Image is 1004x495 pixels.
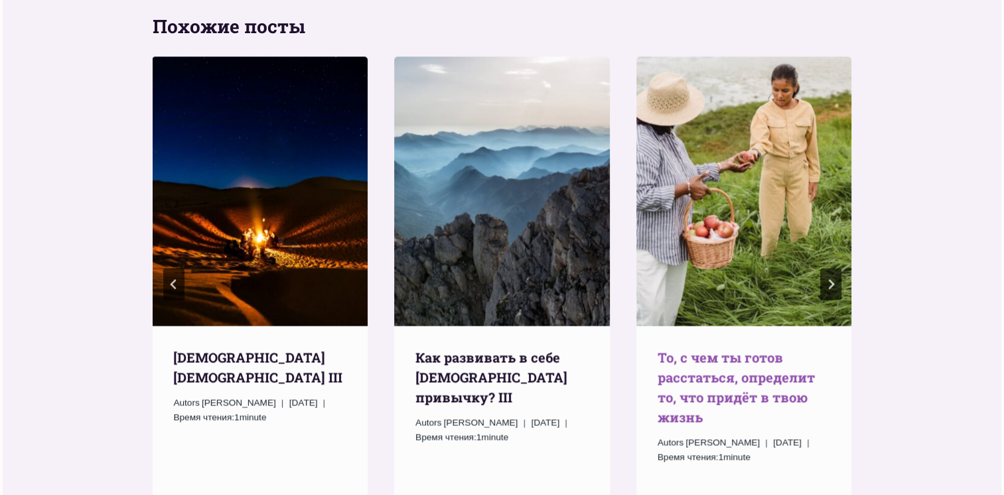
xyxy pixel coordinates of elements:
span: [PERSON_NAME] [202,397,276,407]
button: Следующий [820,268,841,300]
span: Autors [415,415,441,430]
span: minute [723,452,751,462]
span: 1 [173,410,266,425]
span: Autors [658,435,683,450]
time: [DATE] [289,395,318,410]
img: То, с чем ты готов расстаться, определит то, что придёт в твою жизнь [636,56,852,326]
span: 1 [415,430,508,445]
span: Autors [173,395,199,410]
span: [PERSON_NAME] [685,437,760,447]
a: То, с чем ты готов расстаться, определит то, что придёт в твою жизнь [658,348,815,425]
img: Как развивать в себе молитвенную привычку? III [394,56,610,326]
h2: Похожие посты [153,13,852,40]
span: Время чтения: [415,432,476,442]
span: [PERSON_NAME] [444,417,518,427]
span: minute [240,412,267,422]
span: minute [481,432,508,442]
span: 1 [658,450,751,464]
img: Господство Иисуса Христа III [152,56,368,326]
button: Go to last slide [163,268,184,300]
time: [DATE] [773,435,802,450]
span: Время чтения: [658,452,719,462]
a: [DEMOGRAPHIC_DATA] [DEMOGRAPHIC_DATA] III [173,348,342,386]
time: [DATE] [531,415,559,430]
a: Как развивать в себе [DEMOGRAPHIC_DATA] привычку? III [415,348,567,405]
span: Время чтения: [173,412,234,422]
